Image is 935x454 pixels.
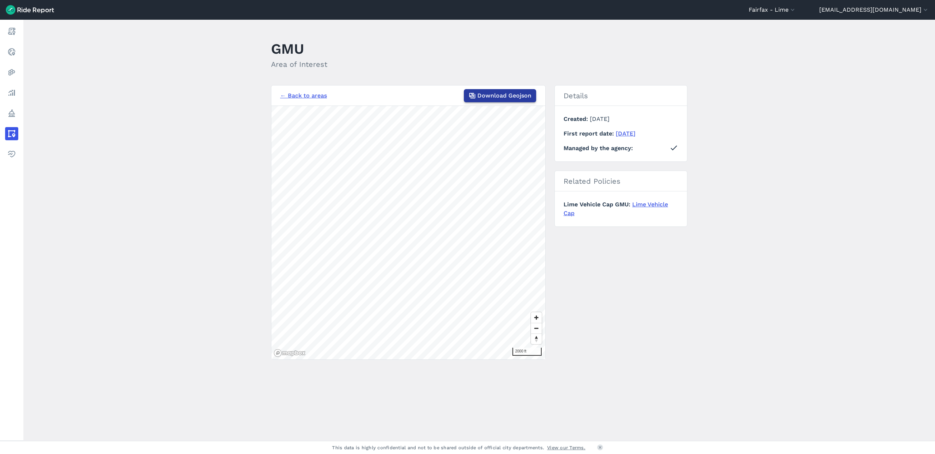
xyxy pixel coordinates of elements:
[547,444,585,451] a: View our Terms.
[271,39,327,59] h1: GMU
[274,349,306,357] a: Mapbox logo
[5,45,18,58] a: Realtime
[531,333,542,344] button: Reset bearing to north
[564,144,633,153] span: Managed by the agency
[590,115,610,122] span: [DATE]
[6,5,54,15] img: Ride Report
[5,107,18,120] a: Policy
[819,5,929,14] button: [EMAIL_ADDRESS][DOMAIN_NAME]
[564,115,590,122] span: Created
[5,127,18,140] a: Areas
[5,148,18,161] a: Health
[477,91,531,100] span: Download Geojson
[564,130,616,137] span: First report date
[5,86,18,99] a: Analyze
[512,348,542,356] div: 2000 ft
[555,171,687,191] h2: Related Policies
[531,323,542,333] button: Zoom out
[271,106,545,359] canvas: Map
[280,91,327,100] a: ← Back to areas
[616,130,636,137] a: [DATE]
[5,25,18,38] a: Report
[749,5,796,14] button: Fairfax - Lime
[564,201,632,208] span: Lime Vehicle Cap GMU
[271,59,327,70] h2: Area of Interest
[531,312,542,323] button: Zoom in
[464,89,536,102] button: Download Geojson
[555,85,687,106] h2: Details
[5,66,18,79] a: Heatmaps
